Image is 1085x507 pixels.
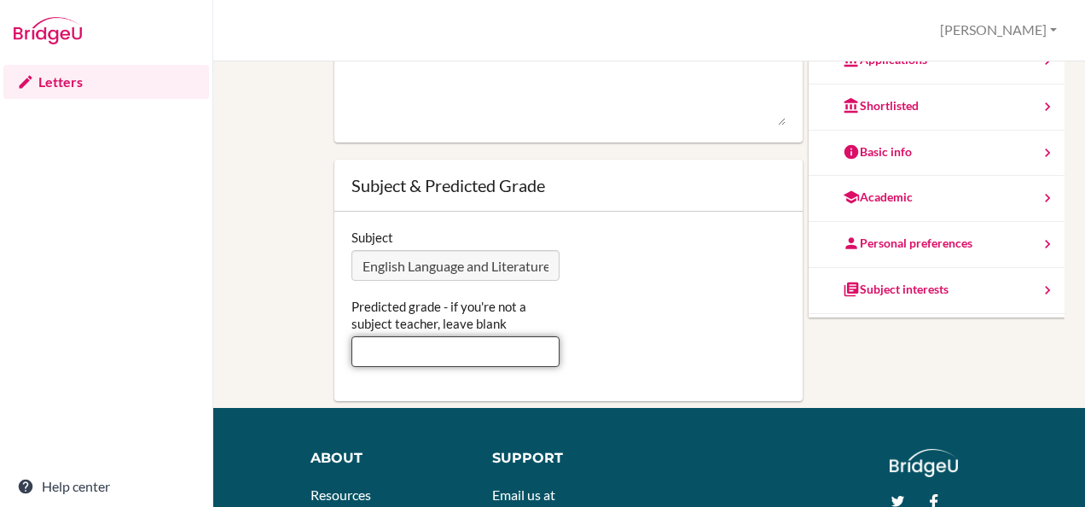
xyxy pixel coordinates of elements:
div: Subject interests [843,281,949,298]
a: Academic [809,176,1065,222]
a: Subject interests [809,268,1065,314]
button: [PERSON_NAME] [932,15,1065,46]
div: Subject & Predicted Grade [351,177,786,194]
a: Letters [3,65,209,99]
a: Help center [3,469,209,504]
div: Shortlisted [843,97,919,114]
div: Academic [843,189,913,206]
div: About [310,449,467,469]
div: Basic info [843,143,912,160]
div: Personal preferences [843,235,972,252]
a: Personal preferences [809,222,1065,268]
img: logo_white@2x-f4f0deed5e89b7ecb1c2cc34c3e3d731f90f0f143d5ea2071677605dd97b5244.png [890,449,959,477]
div: Support [492,449,637,469]
label: Predicted grade - if you're not a subject teacher, leave blank [351,298,560,332]
a: Strategy Advisor [809,314,1065,360]
img: Bridge-U [14,17,82,44]
label: Subject [351,229,393,246]
a: Shortlisted [809,84,1065,131]
a: Resources [310,487,371,503]
a: Applications [809,38,1065,84]
a: Basic info [809,131,1065,177]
